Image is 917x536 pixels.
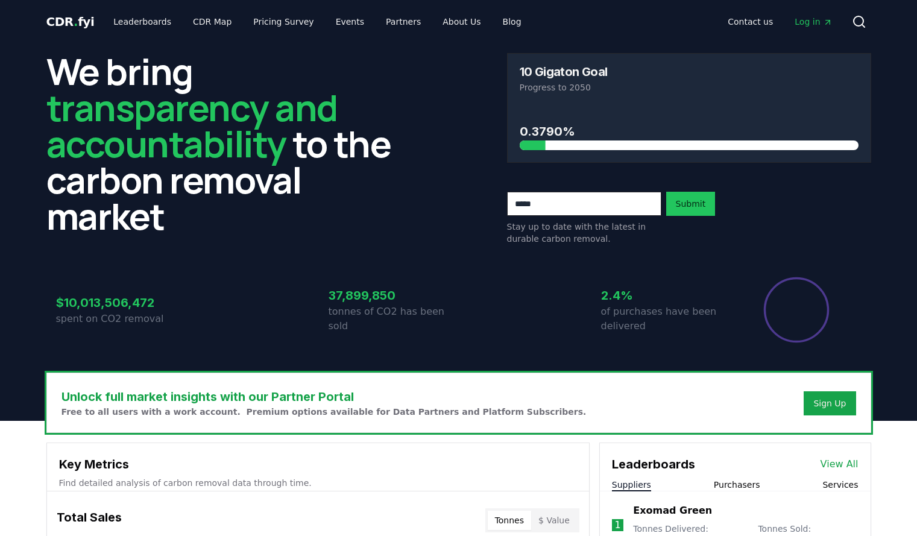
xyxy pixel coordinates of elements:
[46,14,95,29] span: CDR fyi
[493,11,531,33] a: Blog
[61,406,587,418] p: Free to all users with a work account. Premium options available for Data Partners and Platform S...
[612,455,695,473] h3: Leaderboards
[804,391,856,415] button: Sign Up
[56,294,186,312] h3: $10,013,506,472
[46,13,95,30] a: CDR.fyi
[821,457,859,471] a: View All
[612,479,651,491] button: Suppliers
[520,81,859,93] p: Progress to 2050
[507,221,661,245] p: Stay up to date with the latest in durable carbon removal.
[601,304,731,333] p: of purchases have been delivered
[46,53,411,234] h2: We bring to the carbon removal market
[57,508,122,532] h3: Total Sales
[718,11,842,33] nav: Main
[183,11,241,33] a: CDR Map
[329,286,459,304] h3: 37,899,850
[433,11,490,33] a: About Us
[763,276,830,344] div: Percentage of sales delivered
[61,388,587,406] h3: Unlock full market insights with our Partner Portal
[531,511,577,530] button: $ Value
[59,477,577,489] p: Find detailed analysis of carbon removal data through time.
[633,503,712,518] a: Exomad Green
[601,286,731,304] h3: 2.4%
[714,479,760,491] button: Purchasers
[329,304,459,333] p: tonnes of CO2 has been sold
[104,11,181,33] a: Leaderboards
[74,14,78,29] span: .
[520,66,608,78] h3: 10 Gigaton Goal
[614,518,620,532] p: 1
[785,11,842,33] a: Log in
[520,122,859,140] h3: 0.3790%
[376,11,430,33] a: Partners
[822,479,858,491] button: Services
[56,312,186,326] p: spent on CO2 removal
[666,192,716,216] button: Submit
[46,83,338,168] span: transparency and accountability
[104,11,531,33] nav: Main
[718,11,783,33] a: Contact us
[59,455,577,473] h3: Key Metrics
[488,511,531,530] button: Tonnes
[326,11,374,33] a: Events
[813,397,846,409] a: Sign Up
[795,16,832,28] span: Log in
[244,11,323,33] a: Pricing Survey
